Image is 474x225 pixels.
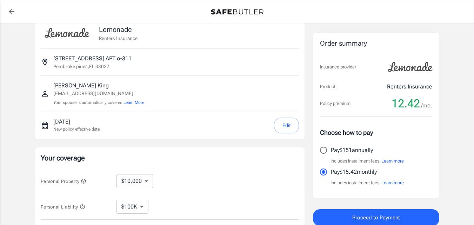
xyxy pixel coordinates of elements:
p: Pay $15.42 monthly [331,168,377,176]
button: Personal Property [41,177,86,185]
p: Product [320,83,335,90]
p: Lemonade [99,24,138,35]
button: Edit [274,118,299,133]
button: Learn More [123,99,144,106]
p: New policy effective date [53,126,100,132]
p: Insurance provider [320,64,356,71]
svg: Insured person [41,90,49,98]
div: Order summary [320,39,432,49]
img: Lemonade [384,57,436,77]
p: Your coverage [41,153,299,163]
p: [DATE] [53,118,100,126]
p: Choose how to pay [320,128,432,137]
svg: Insured address [41,58,49,66]
button: Learn more [381,179,404,186]
p: Pay $151 annually [331,146,373,154]
p: Pembroke pines , FL 33027 [53,63,109,70]
img: Lemonade [41,23,93,43]
p: [EMAIL_ADDRESS][DOMAIN_NAME] [53,90,144,97]
img: Back to quotes [211,9,263,15]
p: [STREET_ADDRESS] APT o-311 [53,54,132,63]
p: [PERSON_NAME] King [53,81,144,90]
button: Personal Liability [41,203,85,211]
p: Renters Insurance [387,82,432,91]
p: Renters Insurance [99,35,138,42]
p: Includes installment fees. [331,158,404,165]
p: Includes installment fees. [331,179,404,186]
span: /mo. [421,101,432,111]
p: Your spouse is automatically covered. [53,99,144,106]
svg: New policy start date [41,121,49,130]
span: 12.42 [392,97,420,111]
button: Learn more [381,158,404,165]
span: Proceed to Payment [352,213,400,222]
span: Personal Property [41,179,86,184]
span: Personal Liability [41,204,85,210]
p: Policy premium [320,100,351,107]
a: back to quotes [5,5,19,19]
